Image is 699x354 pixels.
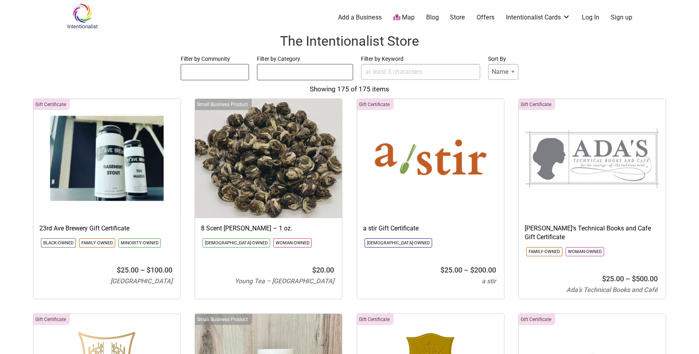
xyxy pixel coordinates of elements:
[117,266,121,274] span: $
[482,277,496,285] span: a stir
[203,238,270,248] li: Click to show only this community
[8,32,691,51] h1: The Intentionalist Store
[519,314,555,325] div: Click to show only this category
[361,64,480,80] input: at least 3 characters
[8,84,691,95] div: Showing 175 of 175 items
[477,13,494,22] a: Offers
[632,275,658,283] bdi: 500.00
[450,13,465,22] a: Store
[147,266,151,274] span: $
[519,99,666,218] img: Adas Technical Books and Cafe Logo
[506,13,570,22] a: Intentionalist Cards
[488,54,518,64] label: Sort By
[357,314,394,325] div: Click to show only this category
[39,224,174,233] h3: 23rd Ave Brewery Gift Certificate
[338,13,382,22] a: Add a Business
[195,99,342,218] img: Young Tea 8 Scent Jasmine Green Pearl
[440,266,462,274] bdi: 25.00
[602,275,624,283] bdi: 25.00
[273,238,312,248] li: Click to show only this community
[426,13,439,22] a: Blog
[118,238,161,248] li: Click to show only this community
[363,224,498,233] h3: a stir Gift Certificate
[632,275,636,283] span: $
[602,275,606,283] span: $
[470,266,496,274] bdi: 200.00
[525,224,660,242] h3: [PERSON_NAME]’s Technical Books and Cafe Gift Certificate
[582,13,599,22] a: Log In
[361,54,480,64] label: Filter by Keyword
[440,266,444,274] span: $
[566,286,658,294] span: Ada’s Technical Books and Café
[566,247,604,256] li: Click to show only this community
[181,54,249,64] label: Filter by Community
[464,266,469,274] span: –
[140,266,145,274] span: –
[147,266,172,274] bdi: 100.00
[519,99,555,110] div: Click to show only this category
[110,277,172,285] span: [GEOGRAPHIC_DATA]
[64,3,101,29] img: Intentionalist
[195,99,252,110] div: Click to show only this category
[79,238,115,248] li: Click to show only this community
[357,99,394,110] div: Click to show only this category
[201,224,336,233] h3: 8 Scent [PERSON_NAME] – 1 oz.
[626,275,630,283] span: –
[526,247,562,256] li: Click to show only this community
[312,266,316,274] span: $
[393,13,415,22] a: Map
[33,314,70,325] div: Click to show only this category
[470,266,474,274] span: $
[33,99,70,110] div: Click to show only this category
[235,277,334,285] span: Young Tea – [GEOGRAPHIC_DATA]
[257,54,353,64] label: Filter by Category
[117,266,139,274] bdi: 25.00
[195,314,252,325] div: Click to show only this category
[365,238,432,248] li: Click to show only this community
[312,266,334,274] bdi: 20.00
[41,238,76,248] li: Click to show only this community
[611,13,632,22] a: Sign up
